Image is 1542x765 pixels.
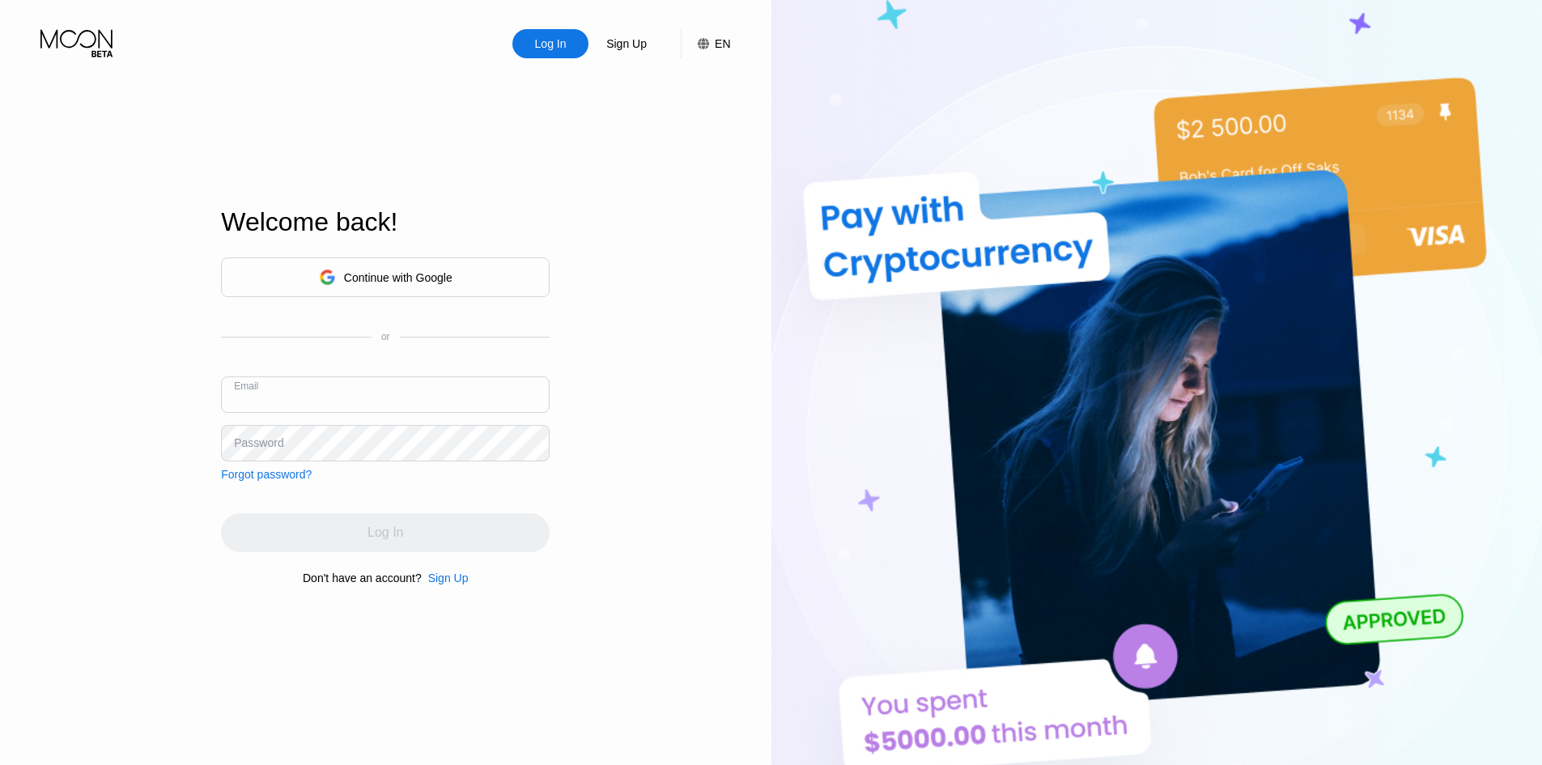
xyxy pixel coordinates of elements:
div: Email [234,380,258,392]
div: Sign Up [422,572,469,584]
div: Sign Up [588,29,665,58]
div: Continue with Google [221,257,550,297]
div: Continue with Google [344,271,452,284]
div: Don't have an account? [303,572,422,584]
div: Log In [512,29,588,58]
div: Log In [533,36,568,52]
div: Sign Up [428,572,469,584]
div: Forgot password? [221,468,312,481]
div: EN [715,37,730,50]
div: Password [234,436,283,449]
div: Welcome back! [221,207,550,237]
div: Sign Up [605,36,648,52]
div: or [381,331,390,342]
div: EN [681,29,730,58]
